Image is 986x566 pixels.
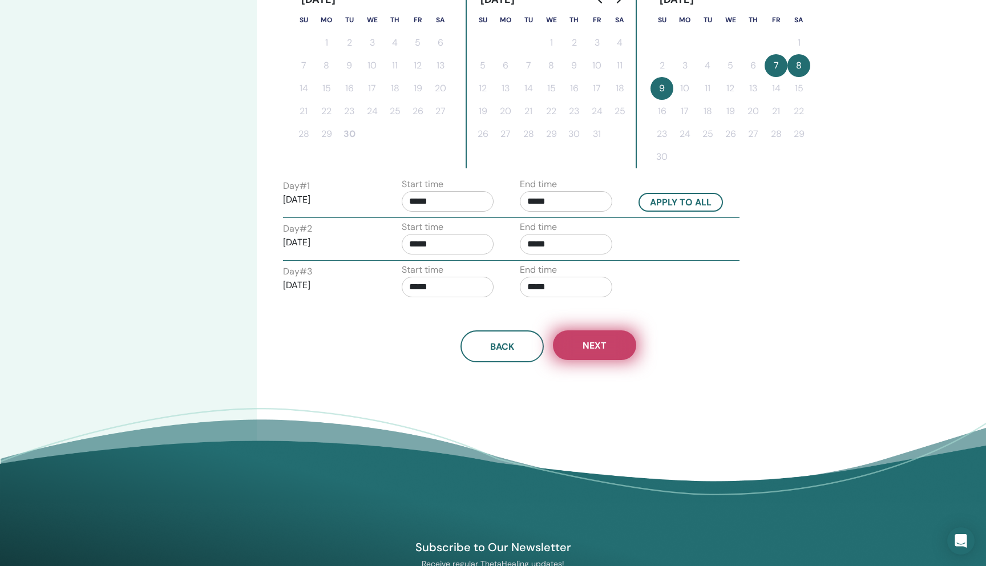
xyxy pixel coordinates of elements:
button: 14 [517,77,540,100]
button: 4 [696,54,719,77]
button: 11 [696,77,719,100]
button: 14 [765,77,787,100]
th: Saturday [787,9,810,31]
button: 15 [315,77,338,100]
button: 28 [765,123,787,145]
button: 17 [673,100,696,123]
button: 24 [585,100,608,123]
th: Friday [585,9,608,31]
span: Next [583,339,607,351]
button: 6 [494,54,517,77]
button: 1 [787,31,810,54]
button: 4 [383,31,406,54]
th: Monday [315,9,338,31]
button: 20 [429,77,452,100]
th: Thursday [383,9,406,31]
button: 22 [315,100,338,123]
button: 4 [608,31,631,54]
button: Next [553,330,636,360]
button: 23 [563,100,585,123]
button: 25 [696,123,719,145]
button: 10 [361,54,383,77]
button: 13 [429,54,452,77]
button: 17 [585,77,608,100]
th: Wednesday [719,9,742,31]
button: 26 [471,123,494,145]
label: Start time [402,220,443,234]
button: 2 [563,31,585,54]
button: 24 [673,123,696,145]
button: 21 [765,100,787,123]
button: 26 [406,100,429,123]
label: Day # 3 [283,265,312,278]
button: 9 [650,77,673,100]
button: 11 [383,54,406,77]
button: 16 [563,77,585,100]
button: 3 [361,31,383,54]
th: Sunday [650,9,673,31]
label: Start time [402,177,443,191]
button: 18 [383,77,406,100]
button: 11 [608,54,631,77]
button: 3 [673,54,696,77]
th: Saturday [608,9,631,31]
button: 29 [787,123,810,145]
button: 19 [471,100,494,123]
label: End time [520,177,557,191]
button: 31 [585,123,608,145]
th: Thursday [563,9,585,31]
button: 15 [787,77,810,100]
button: 28 [292,123,315,145]
button: 17 [361,77,383,100]
button: 10 [673,77,696,100]
button: 24 [361,100,383,123]
button: 12 [406,54,429,77]
button: 7 [765,54,787,77]
p: [DATE] [283,278,375,292]
button: 25 [383,100,406,123]
button: 7 [517,54,540,77]
button: Apply to all [639,193,723,212]
h4: Subscribe to Our Newsletter [361,540,625,555]
button: 14 [292,77,315,100]
th: Sunday [292,9,315,31]
button: 5 [406,31,429,54]
button: 22 [540,100,563,123]
button: 15 [540,77,563,100]
button: 13 [742,77,765,100]
button: 18 [608,77,631,100]
button: 8 [540,54,563,77]
button: 12 [471,77,494,100]
button: 30 [563,123,585,145]
button: 10 [585,54,608,77]
button: 13 [494,77,517,100]
th: Friday [765,9,787,31]
th: Saturday [429,9,452,31]
button: 5 [471,54,494,77]
span: Back [490,341,514,353]
th: Thursday [742,9,765,31]
button: 8 [787,54,810,77]
button: Back [460,330,544,362]
button: 6 [742,54,765,77]
label: Start time [402,263,443,277]
button: 20 [742,100,765,123]
button: 16 [338,77,361,100]
button: 23 [650,123,673,145]
label: End time [520,220,557,234]
button: 20 [494,100,517,123]
button: 21 [517,100,540,123]
button: 1 [540,31,563,54]
p: [DATE] [283,193,375,207]
th: Tuesday [517,9,540,31]
th: Tuesday [696,9,719,31]
button: 6 [429,31,452,54]
label: Day # 1 [283,179,310,193]
th: Sunday [471,9,494,31]
button: 30 [338,123,361,145]
button: 21 [292,100,315,123]
button: 23 [338,100,361,123]
button: 9 [338,54,361,77]
button: 1 [315,31,338,54]
th: Wednesday [361,9,383,31]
